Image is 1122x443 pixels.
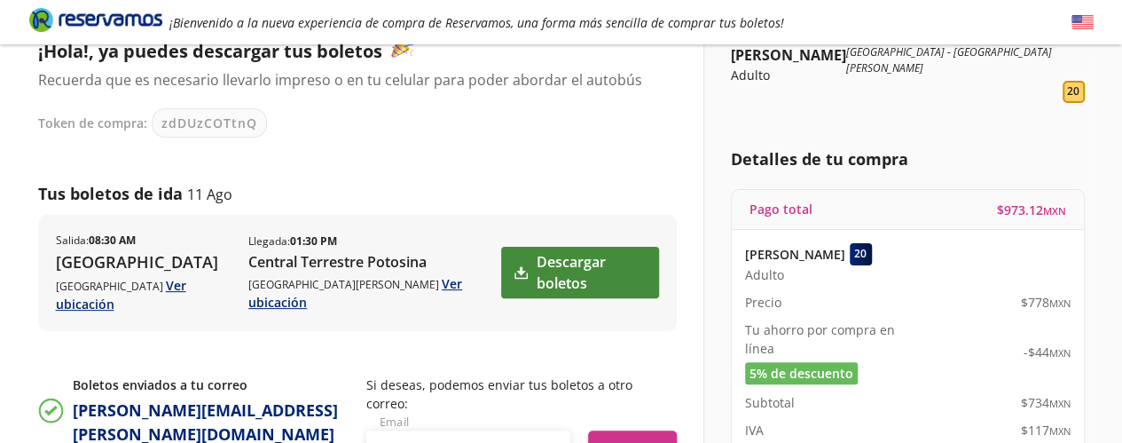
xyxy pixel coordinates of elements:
[366,376,677,413] p: Si deseas, podemos enviar tus boletos a otro correo:
[290,233,337,249] b: 01:30 PM
[749,364,853,383] span: 5% de descuento
[29,6,162,38] a: Brand Logo
[73,376,349,394] p: Boletos enviados a tu correo
[38,114,147,132] p: Token de compra:
[38,36,659,65] p: ¡Hola!, ya puedes descargar tus boletos
[1049,424,1071,438] small: MXN
[1071,12,1094,34] button: English
[745,293,781,312] p: Precio
[1021,393,1071,412] span: $ 734
[745,320,908,358] p: Tu ahorro por compra en línea
[161,114,257,132] span: zdDUzCOTtnQ
[1063,81,1085,103] div: 20
[1049,297,1071,310] small: MXN
[38,69,659,91] p: Recuerda que es necesario llevarlo impreso o en tu celular para poder abordar el autobús
[749,200,812,218] p: Pago total
[846,44,1085,76] p: [GEOGRAPHIC_DATA] - [GEOGRAPHIC_DATA][PERSON_NAME]
[56,233,136,249] p: Salida :
[1024,343,1071,361] span: -$ 44
[56,277,186,312] a: Ver ubicación
[1049,397,1071,410] small: MXN
[997,201,1066,219] span: $ 973.12
[89,233,136,248] b: 08:30 AM
[745,393,795,412] p: Subtotal
[745,421,764,439] p: IVA
[248,251,499,273] p: Central Terrestre Potosina
[731,44,846,66] p: [PERSON_NAME]
[248,274,499,312] p: [GEOGRAPHIC_DATA][PERSON_NAME]
[1021,421,1071,439] span: $ 117
[187,184,232,205] p: 11 Ago
[29,6,162,33] i: Brand Logo
[1043,204,1066,218] small: MXN
[731,66,846,84] p: Adulto
[501,247,658,298] a: Descargar boletos
[731,147,1085,171] p: Detalles de tu compra
[56,250,231,274] p: [GEOGRAPHIC_DATA]
[1049,346,1071,360] small: MXN
[1021,293,1071,312] span: $ 778
[745,265,784,284] span: Adulto
[169,14,784,31] em: ¡Bienvenido a la nueva experiencia de compra de Reservamos, una forma más sencilla de comprar tus...
[745,245,845,264] p: [PERSON_NAME]
[38,182,183,206] p: Tus boletos de ida
[56,276,231,313] p: [GEOGRAPHIC_DATA]
[248,233,337,249] p: Llegada :
[850,243,872,265] div: 20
